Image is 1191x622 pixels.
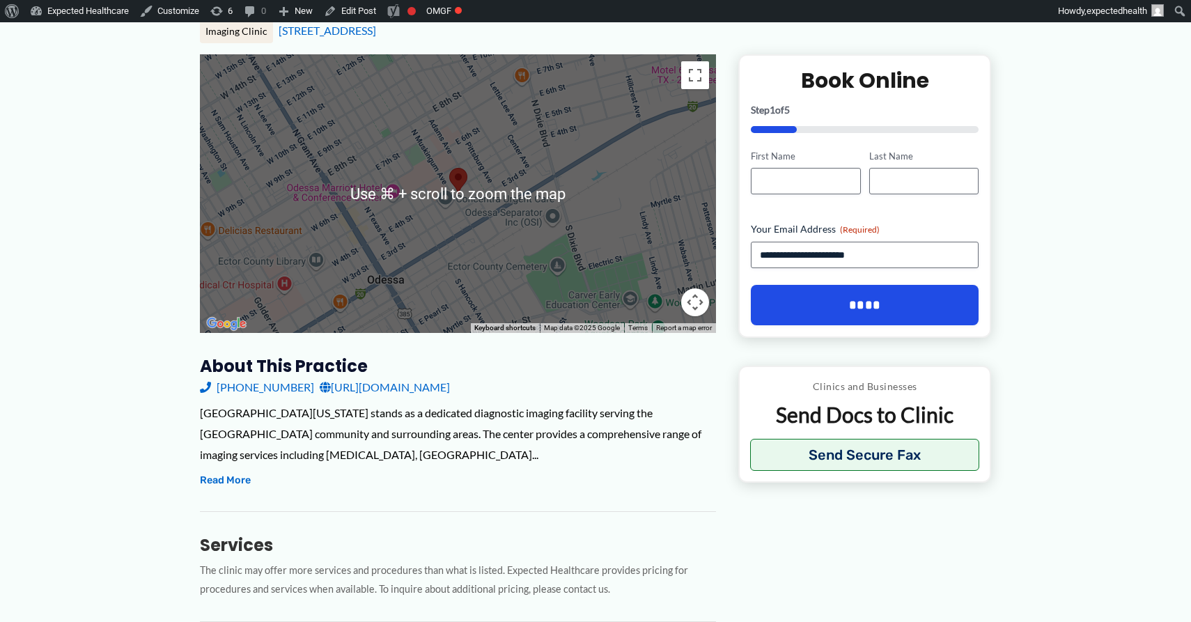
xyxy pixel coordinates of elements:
[751,222,979,236] label: Your Email Address
[628,324,648,332] a: Terms (opens in new tab)
[770,104,775,116] span: 1
[200,472,251,489] button: Read More
[200,377,314,398] a: [PHONE_NUMBER]
[750,378,979,396] p: Clinics and Businesses
[784,104,790,116] span: 5
[203,315,249,333] a: Open this area in Google Maps (opens a new window)
[200,561,716,599] p: The clinic may offer more services and procedures than what is listed. Expected Healthcare provid...
[544,324,620,332] span: Map data ©2025 Google
[407,7,416,15] div: Focus keyphrase not set
[200,403,716,465] div: [GEOGRAPHIC_DATA][US_STATE] stands as a dedicated diagnostic imaging facility serving the [GEOGRA...
[474,323,536,333] button: Keyboard shortcuts
[751,105,979,115] p: Step of
[320,377,450,398] a: [URL][DOMAIN_NAME]
[1087,6,1147,16] span: expectedhealth
[200,355,716,377] h3: About this practice
[279,24,376,37] a: [STREET_ADDRESS]
[681,288,709,316] button: Map camera controls
[681,61,709,89] button: Toggle fullscreen view
[840,224,880,235] span: (Required)
[750,439,979,471] button: Send Secure Fax
[869,150,979,163] label: Last Name
[200,20,273,43] div: Imaging Clinic
[751,67,979,94] h2: Book Online
[750,401,979,428] p: Send Docs to Clinic
[203,315,249,333] img: Google
[656,324,712,332] a: Report a map error
[751,150,860,163] label: First Name
[200,534,716,556] h3: Services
